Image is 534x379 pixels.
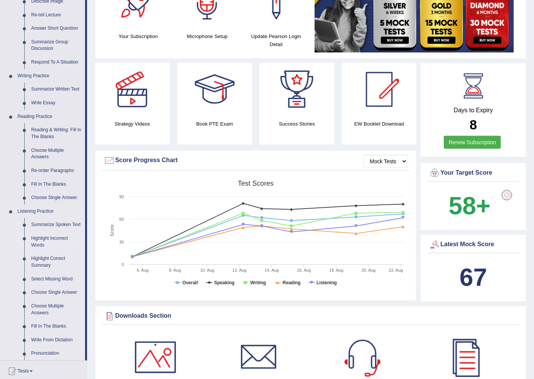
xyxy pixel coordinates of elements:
[389,268,403,272] tspan: 22. Aug
[108,32,169,40] h4: Your Subscription
[200,268,214,272] tspan: 10. Aug
[429,107,518,114] h4: Days to Expiry
[429,167,518,179] div: Your Target Score
[283,280,301,285] tspan: Reading
[233,268,247,272] tspan: 12. Aug
[177,32,238,40] h4: Microphone Setup
[14,110,85,124] a: Reading Practice
[28,299,85,320] a: Choose Multiple Answers
[317,280,337,285] tspan: Listening
[137,268,149,272] tspan: 6. Aug
[329,268,343,272] tspan: 18. Aug
[109,225,115,237] tspan: Score
[214,280,235,285] tspan: Speaking
[238,180,274,187] tspan: Test scores
[470,117,477,132] b: 8
[28,232,85,252] a: Highlight Incorrect Words
[28,144,85,164] a: Choose Multiple Answers
[28,22,85,35] a: Answer Short Question
[119,240,124,244] text: 30
[265,268,279,272] tspan: 14. Aug
[28,333,85,347] a: Write From Dictation
[177,120,252,128] h4: Book PTE Exam
[122,262,124,267] text: 0
[342,120,417,128] h4: EW Booklet Download
[14,205,85,218] a: Listening Practice
[28,8,85,22] a: Re-tell Lecture
[297,268,311,272] tspan: 16. Aug
[28,83,85,96] a: Summarize Written Text
[28,320,85,333] a: Fill In The Blanks
[95,120,170,128] h4: Strategy Videos
[119,194,124,199] text: 90
[28,35,85,56] a: Summarize Group Discussion
[28,347,85,361] a: Pronunciation
[28,96,85,110] a: Write Essay
[444,136,501,149] a: Renew Subscription
[28,218,85,232] a: Summarize Spoken Text
[361,268,376,272] tspan: 20. Aug
[28,56,85,69] a: Respond To A Situation
[14,69,85,83] a: Writing Practice
[28,272,85,286] a: Select Missing Word
[104,311,518,322] div: Downloads Section
[28,178,85,191] a: Fill In The Blanks
[28,252,85,272] a: Highlight Correct Summary
[260,120,334,128] h4: Success Stories
[169,268,181,272] tspan: 8. Aug
[246,32,307,48] h4: Update Pearson Login Detail
[104,155,408,166] div: Score Progress Chart
[182,280,198,285] tspan: Overall
[250,280,266,285] tspan: Writing
[28,191,85,205] a: Choose Single Answer
[429,239,518,250] div: Latest Mock Score
[28,123,85,143] a: Reading & Writing: Fill In The Blanks
[28,286,85,299] a: Choose Single Answer
[449,192,491,220] b: 58+
[119,217,124,221] text: 60
[460,263,487,291] b: 67
[28,164,85,178] a: Re-order Paragraphs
